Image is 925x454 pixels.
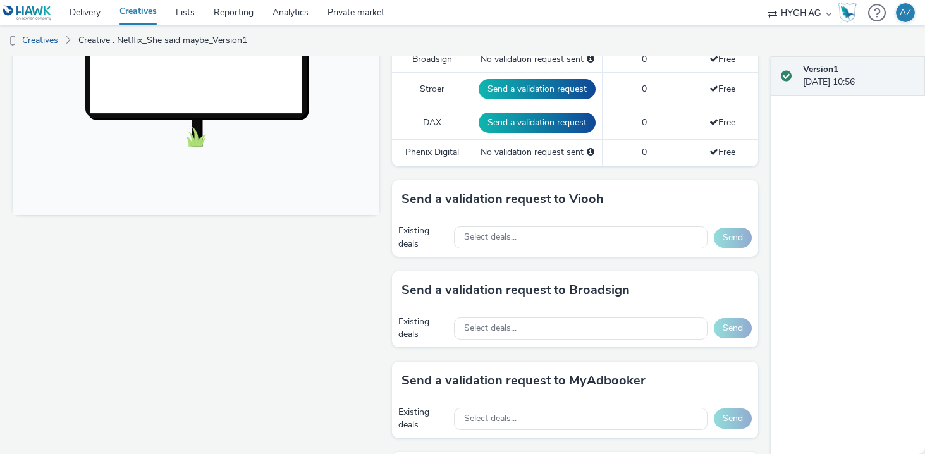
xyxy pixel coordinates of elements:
div: Existing deals [398,316,448,341]
span: 0 [642,83,647,95]
h3: Send a validation request to MyAdbooker [401,371,646,390]
td: Phenix Digital [392,140,472,166]
td: Broadsign [392,46,472,72]
button: Send [714,408,752,429]
strong: Version 1 [803,63,838,75]
td: Stroer [392,73,472,106]
span: Select deals... [464,232,517,243]
button: Send [714,318,752,338]
div: Existing deals [398,406,448,432]
span: Select deals... [464,323,517,334]
a: Creative : Netflix_She said maybe_Version1 [72,25,254,56]
button: Send a validation request [479,113,596,133]
div: Existing deals [398,224,448,250]
img: undefined Logo [3,5,52,21]
div: No validation request sent [479,53,596,66]
td: DAX [392,106,472,140]
span: Free [709,83,735,95]
button: Send a validation request [479,79,596,99]
div: No validation request sent [479,146,596,159]
h3: Send a validation request to Broadsign [401,281,630,300]
img: Hawk Academy [838,3,857,23]
span: Free [709,146,735,158]
div: [DATE] 10:56 [803,63,915,89]
button: Send [714,228,752,248]
span: Select deals... [464,414,517,424]
div: AZ [900,3,911,22]
h3: Send a validation request to Viooh [401,190,604,209]
span: 0 [642,53,647,65]
div: Please select a deal below and click on Send to send a validation request to Broadsign. [587,53,594,66]
img: dooh [6,35,19,47]
a: Hawk Academy [838,3,862,23]
span: Free [709,53,735,65]
div: Please select a deal below and click on Send to send a validation request to Phenix Digital. [587,146,594,159]
span: Free [709,116,735,128]
span: 0 [642,116,647,128]
span: 0 [642,146,647,158]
